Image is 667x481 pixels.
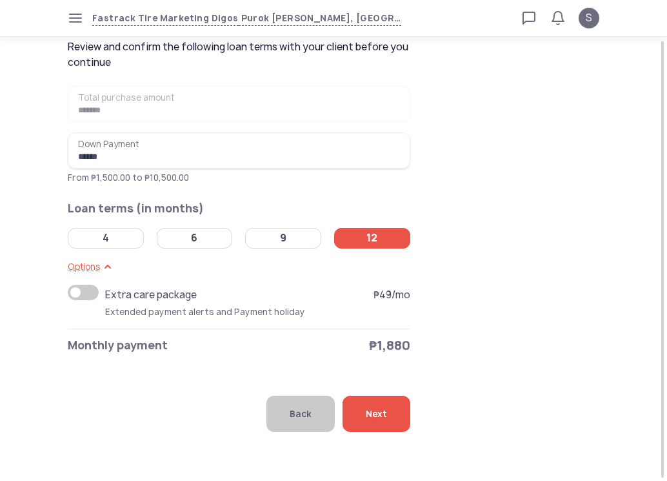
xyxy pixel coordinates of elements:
span: ₱1,880 [369,336,410,354]
div: 4 [103,232,109,245]
span: Monthly payment [68,336,168,354]
span: Back [290,396,312,432]
span: Next [366,396,387,432]
span: Review and confirm the following loan terms with your client before you continue [68,39,413,70]
button: Next [343,396,410,432]
div: 6 [191,232,197,245]
div: 12 [366,232,377,245]
section: Extended payment alerts and Payment holiday [105,305,410,318]
button: Back [266,396,335,432]
span: Fastrack Tire Marketing Digos [92,11,239,26]
button: Fastrack Tire Marketing DigosPurok [PERSON_NAME], [GEOGRAPHIC_DATA][PERSON_NAME], [GEOGRAPHIC_DAT... [92,11,401,26]
span: Extra care package [105,285,217,305]
span: S [586,10,592,26]
button: Options [68,259,115,274]
span: ₱49/mo [373,287,410,303]
button: S [579,8,599,28]
p: From ₱1,500.00 to ₱10,500.00 [68,171,410,184]
div: 9 [280,232,286,245]
h2: Loan terms (in months) [68,200,410,218]
input: Down PaymentFrom ₱1,500.00 to ₱10,500.00 [68,132,410,169]
span: Purok [PERSON_NAME], [GEOGRAPHIC_DATA][PERSON_NAME], [GEOGRAPHIC_DATA], [GEOGRAPHIC_DATA], [GEOGR... [239,11,401,26]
